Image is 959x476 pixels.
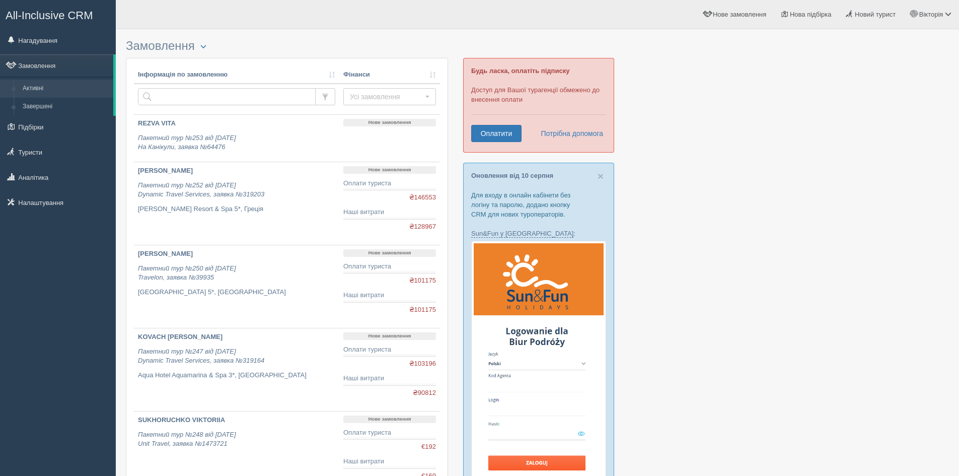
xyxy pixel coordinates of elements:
span: ₴90812 [413,388,436,398]
p: [PERSON_NAME] Resort & Spa 5*, Греція [138,205,335,214]
span: Нове замовлення [713,11,766,18]
b: [PERSON_NAME] [138,167,193,174]
span: Нова підбірка [790,11,832,18]
i: Пакетний тур №248 від [DATE] Unit Travel, заявка №1473721 [138,431,236,448]
span: ₴103196 [409,359,436,369]
a: Фінанси [343,70,436,80]
span: All-Inclusive CRM [6,9,93,22]
p: Aqua Hotel Aquamarina & Spa 3*, [GEOGRAPHIC_DATA] [138,371,335,380]
a: REZVA VITA Пакетний тур №253 від [DATE]На Канікули, заявка №64476 [134,115,339,162]
b: SUKHORUCHKO VIKTORIIA [138,416,225,424]
button: Close [598,171,604,181]
b: KOVACH [PERSON_NAME] [138,333,223,341]
button: Усі замовлення [343,88,436,105]
span: Новий турист [855,11,896,18]
a: Потрібна допомога [534,125,604,142]
input: Пошук за номером замовлення, ПІБ або паспортом туриста [138,88,316,105]
b: Будь ласка, оплатіть підписку [471,67,569,75]
p: Нове замовлення [343,119,436,126]
p: Нове замовлення [343,332,436,340]
h3: Замовлення [126,39,448,53]
span: €192 [421,442,436,452]
a: Інформація по замовленню [138,70,335,80]
span: ₴101175 [409,276,436,286]
a: [PERSON_NAME] Пакетний тур №250 від [DATE]Travelon, заявка №39935 [GEOGRAPHIC_DATA] 5*, [GEOGRAPH... [134,245,339,328]
a: Активні [18,80,113,98]
div: Наші витрати [343,374,436,383]
a: Оновлення від 10 серпня [471,172,553,179]
span: ₴128967 [409,222,436,232]
p: Нове замовлення [343,166,436,174]
a: All-Inclusive CRM [1,1,115,28]
div: Наші витрати [343,457,436,466]
p: Нове замовлення [343,416,436,423]
div: Оплати туриста [343,179,436,188]
a: Sun&Fun у [GEOGRAPHIC_DATA] [471,230,573,238]
span: × [598,170,604,182]
a: Оплатити [471,125,522,142]
a: [PERSON_NAME] Пакетний тур №252 від [DATE]Dynamic Travel Services, заявка №319203 [PERSON_NAME] R... [134,162,339,245]
i: Пакетний тур №247 від [DATE] Dynamic Travel Services, заявка №319164 [138,348,264,365]
div: Наші витрати [343,291,436,300]
i: Пакетний тур №250 від [DATE] Travelon, заявка №39935 [138,264,236,282]
p: Нове замовлення [343,249,436,257]
i: Пакетний тур №252 від [DATE] Dynamic Travel Services, заявка №319203 [138,181,264,198]
span: Вікторія [919,11,943,18]
div: Оплати туриста [343,345,436,355]
a: Завершені [18,98,113,116]
i: Пакетний тур №253 від [DATE] На Канікули, заявка №64476 [138,134,236,151]
a: KOVACH [PERSON_NAME] Пакетний тур №247 від [DATE]Dynamic Travel Services, заявка №319164 Aqua Hot... [134,328,339,411]
div: Оплати туриста [343,428,436,438]
p: Для входу в онлайн кабінети без логіну та паролю, додано кнопку CRM для нових туроператорів. [471,190,606,219]
b: [PERSON_NAME] [138,250,193,257]
span: ₴101175 [409,305,436,315]
div: Оплати туриста [343,262,436,271]
div: Доступ для Вашої турагенції обмежено до внесення оплати [463,58,614,153]
b: REZVA VITA [138,119,176,127]
p: : [471,229,606,238]
span: ₴146553 [409,193,436,202]
span: Усі замовлення [350,92,423,102]
div: Наші витрати [343,208,436,217]
p: [GEOGRAPHIC_DATA] 5*, [GEOGRAPHIC_DATA] [138,288,335,297]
